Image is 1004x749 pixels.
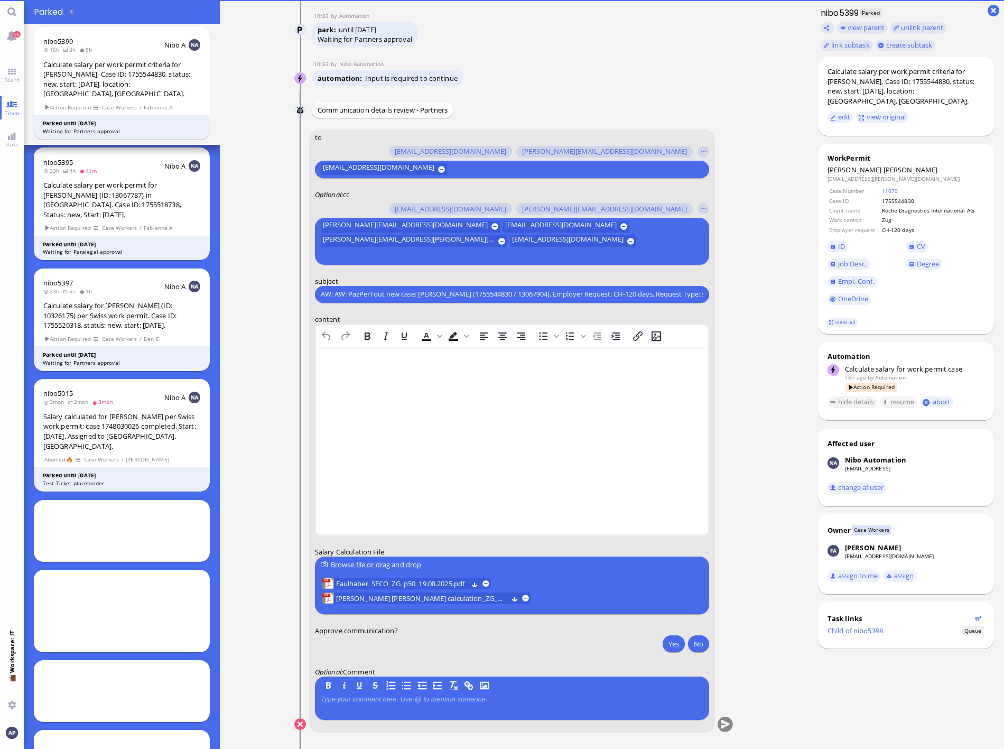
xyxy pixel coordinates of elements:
[338,680,350,691] button: I
[44,335,91,344] span: Action Required
[369,680,381,691] button: S
[13,31,21,38] span: 96
[79,288,96,295] span: 1h
[189,281,200,292] img: NA
[43,479,201,487] div: Test Ticket placeholder
[315,315,340,324] span: content
[828,439,875,448] div: Affected user
[139,335,142,344] span: /
[322,593,333,604] img: FAULHABER Timo_salary calculation_ZG_08.2025.pdf
[322,680,334,691] button: B
[975,615,982,622] button: Show flow diagram
[314,60,331,68] span: 10:33
[828,626,883,635] a: Child of nibo5398
[917,242,925,251] span: CV
[493,328,511,343] button: Align center
[395,328,413,343] button: Underline
[829,187,880,195] td: Case Number
[884,570,917,582] button: assign
[315,626,398,635] span: Approve communication?
[92,398,116,405] span: 3mon
[63,288,79,295] span: 5h
[845,383,897,392] span: Action Required
[917,259,940,269] span: Degree
[43,301,201,330] div: Calculate salary for [PERSON_NAME] (ID: 10326175) per Swiss work permit. Case ID: 1755520318, sta...
[336,593,507,604] span: [PERSON_NAME] [PERSON_NAME] calculation_ZG_08.2025.pdf
[314,12,331,20] span: 10:33
[845,455,906,465] div: Nibo Automation
[318,25,339,34] span: park
[121,455,124,464] span: /
[881,197,984,205] td: 1755544830
[321,163,447,175] button: [EMAIL_ADDRESS][DOMAIN_NAME]
[962,626,983,635] span: Status
[8,673,16,697] span: 💼 Workspace: IT
[295,73,306,85] img: Nibo Automation
[322,235,494,247] span: [PERSON_NAME][EMAIL_ADDRESS][PERSON_NAME][DOMAIN_NAME]
[44,455,65,464] span: Aborted
[505,221,617,233] span: [EMAIL_ADDRESS][DOMAIN_NAME]
[838,242,845,251] span: ID
[516,146,692,158] button: [PERSON_NAME][EMAIL_ADDRESS][DOMAIN_NAME]
[322,593,531,604] lob-view: FAULHABER Timo_salary calculation_ZG_08.2025.pdf
[828,241,848,253] a: ID
[83,455,119,464] span: Case Workers
[482,580,489,587] button: remove
[144,103,173,112] span: Fabienne A
[101,335,137,344] span: Case Workers
[876,40,935,51] button: create subtask
[164,393,186,402] span: Nibo A
[68,398,92,405] span: 2mon
[828,570,881,582] button: assign to me
[503,221,629,233] button: [EMAIL_ADDRESS][DOMAIN_NAME]
[43,158,73,167] a: nibo5395
[837,22,888,34] button: view parent
[838,276,874,286] span: Empl. Conf.
[2,109,22,117] span: Team
[336,578,467,589] a: View Faulhaber_SECO_ZG_p50_19.08.2025.pdf
[294,718,306,730] button: Cancel
[101,224,137,233] span: Case Workers
[828,258,870,270] a: Job Desc.
[829,206,880,215] td: Client name
[339,12,369,20] span: automation@bluelakelegal.com
[43,36,73,46] span: nibo5399
[331,12,339,20] span: by
[44,103,91,112] span: Action Required
[322,578,491,589] lob-view: Faulhaber_SECO_ZG_p50_19.08.2025.pdf
[164,161,186,171] span: Nibo A
[395,205,506,214] span: [EMAIL_ADDRESS][DOMAIN_NAME]
[322,163,434,175] span: [EMAIL_ADDRESS][DOMAIN_NAME]
[828,614,972,623] div: Task links
[43,278,73,288] span: nibo5397
[144,335,160,344] span: Den E
[920,396,953,408] button: abort
[828,67,985,106] div: Calculate salary per work permit criteria for [PERSON_NAME], Case ID: 1755544830, status: new, st...
[144,224,173,233] span: Fabienne A
[389,146,512,158] button: [EMAIL_ADDRESS][DOMAIN_NAME]
[516,203,692,215] button: [PERSON_NAME][EMAIL_ADDRESS][DOMAIN_NAME]
[845,465,890,472] a: [EMAIL_ADDRESS]
[606,328,624,343] button: Increase indent
[43,359,201,367] div: Waiting for Partners approval
[189,160,200,172] img: NA
[890,22,946,34] button: unlink parent
[471,580,478,587] button: Download Faulhaber_SECO_ZG_p50_19.08.2025.pdf
[882,187,898,195] a: 11079
[339,25,354,34] span: until
[315,190,343,199] em: :
[43,389,73,398] a: nibo5015
[321,559,703,570] div: Browse file or drag and drop
[322,578,333,589] img: Faulhaber_SECO_ZG_p50_19.08.2025.pdf
[845,543,901,552] div: [PERSON_NAME]
[647,328,665,343] button: Insert/edit image
[43,412,201,451] div: Salary calculated for [PERSON_NAME] per Swiss work permit; case 1748030026 completed. Start: [DAT...
[561,329,587,344] div: Numbered list
[831,40,870,50] span: link subtask
[881,216,984,224] td: Zug
[63,46,79,53] span: 3h
[828,352,985,361] div: Automation
[881,226,984,234] td: CH-120 days
[189,392,200,403] img: NA
[821,22,834,34] button: Copy ticket nibo5399 link to clipboard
